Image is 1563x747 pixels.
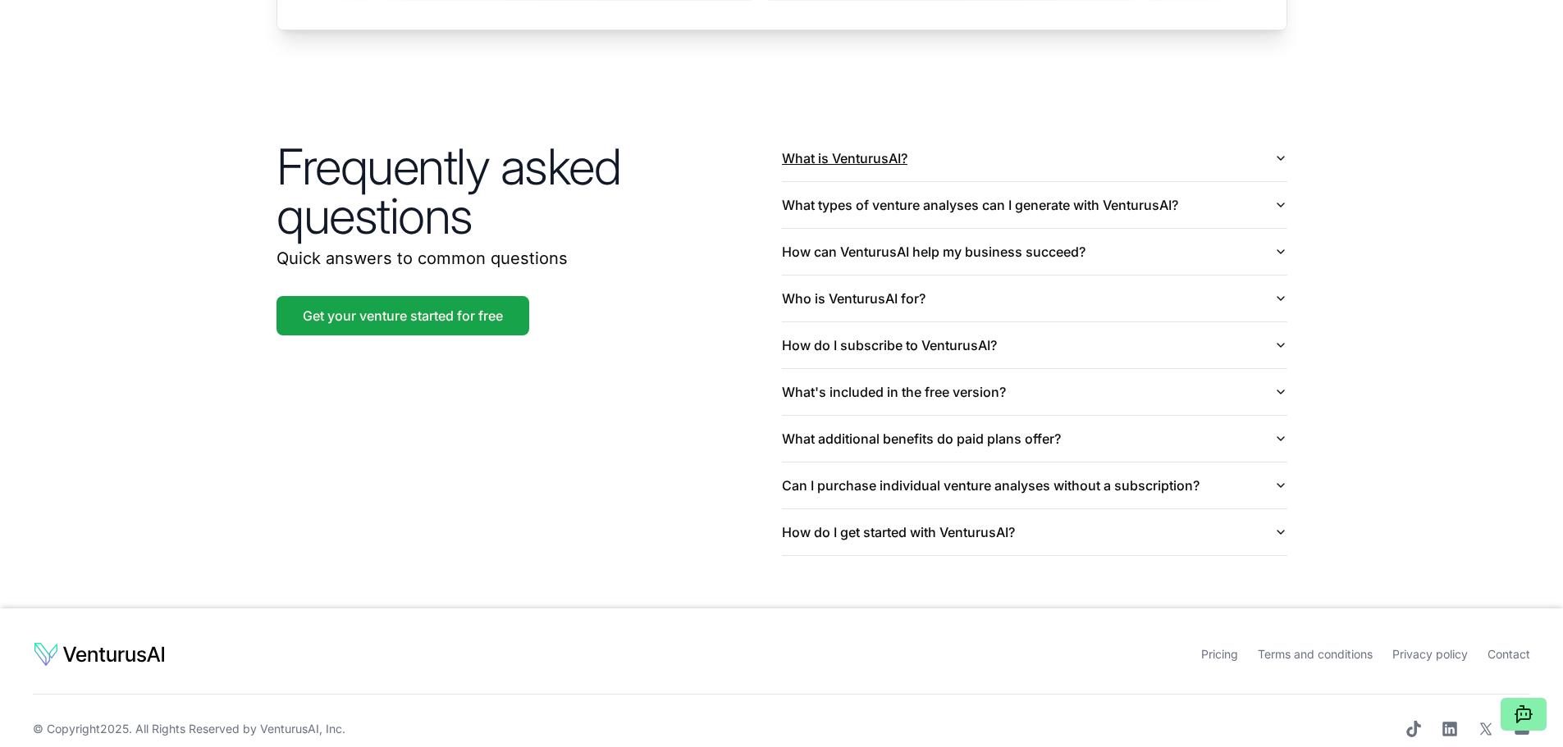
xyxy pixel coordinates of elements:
span: © Copyright 2025 . All Rights Reserved by . [33,721,345,737]
button: Who is VenturusAI for? [782,276,1287,321]
button: What is VenturusAI? [782,135,1287,181]
button: What additional benefits do paid plans offer? [782,416,1287,462]
a: Pricing [1201,647,1238,661]
button: How do I get started with VenturusAI? [782,509,1287,555]
a: Get your venture started for free [276,296,529,335]
img: logo [33,641,166,667]
h2: Frequently asked questions [276,142,782,240]
button: How can VenturusAI help my business succeed? [782,229,1287,275]
button: Can I purchase individual venture analyses without a subscription? [782,462,1287,508]
p: Quick answers to common questions [276,247,782,270]
button: What types of venture analyses can I generate with VenturusAI? [782,182,1287,228]
a: VenturusAI, Inc [260,722,342,736]
button: What's included in the free version? [782,369,1287,415]
a: Contact [1488,647,1530,661]
a: Terms and conditions [1258,647,1373,661]
a: Privacy policy [1392,647,1468,661]
button: How do I subscribe to VenturusAI? [782,322,1287,368]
